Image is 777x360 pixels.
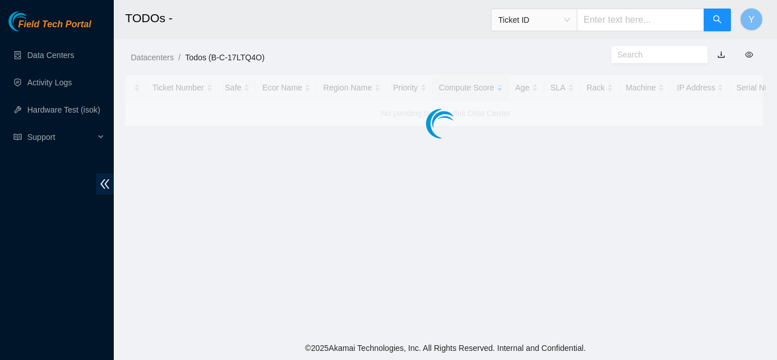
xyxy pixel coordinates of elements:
[27,78,72,87] a: Activity Logs
[27,126,94,148] span: Support
[18,19,91,30] span: Field Tech Portal
[9,11,57,31] img: Akamai Technologies
[704,9,731,31] button: search
[14,133,22,141] span: read
[114,336,777,360] footer: © 2025 Akamai Technologies, Inc. All Rights Reserved. Internal and Confidential.
[713,15,722,26] span: search
[618,48,693,61] input: Search
[498,11,570,28] span: Ticket ID
[745,51,753,59] span: eye
[9,20,91,35] a: Akamai TechnologiesField Tech Portal
[749,13,755,27] span: Y
[96,173,114,195] span: double-left
[740,8,763,31] button: Y
[709,45,734,64] button: download
[577,9,704,31] input: Enter text here...
[27,51,74,60] a: Data Centers
[131,53,173,62] a: Datacenters
[185,53,264,62] a: Todos (B-C-17LTQ4O)
[178,53,180,62] span: /
[27,105,100,114] a: Hardware Test (isok)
